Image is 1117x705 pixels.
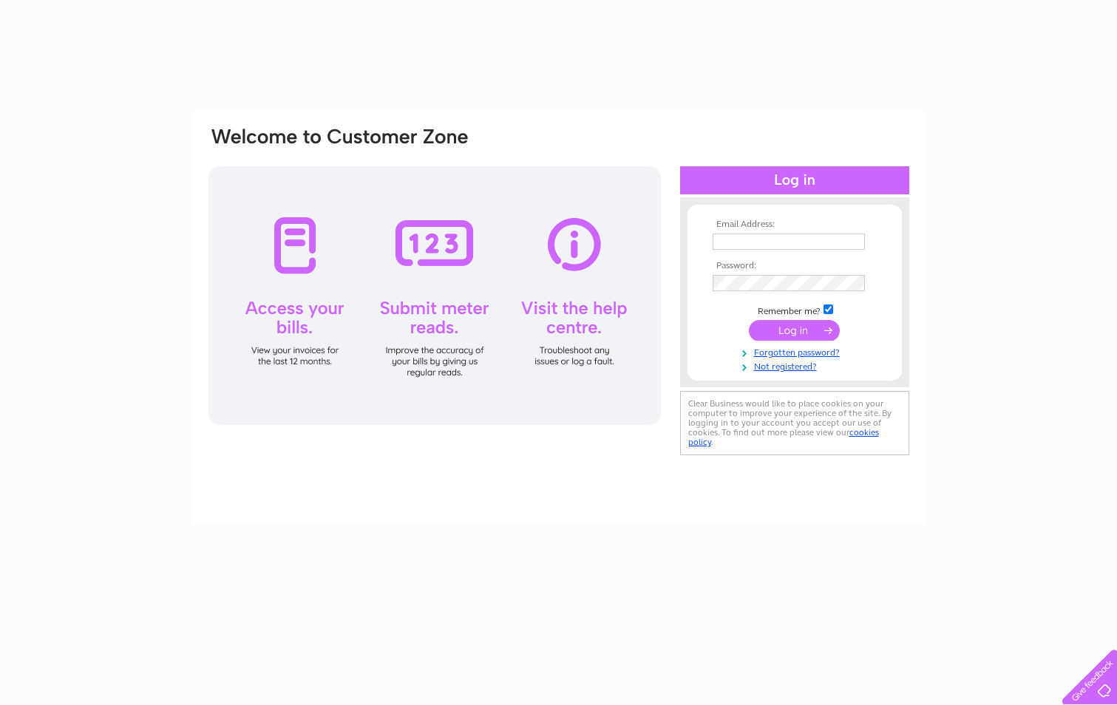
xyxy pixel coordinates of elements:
[749,320,840,341] input: Submit
[709,261,880,271] th: Password:
[709,302,880,317] td: Remember me?
[713,358,880,372] a: Not registered?
[680,391,909,455] div: Clear Business would like to place cookies on your computer to improve your experience of the sit...
[713,344,880,358] a: Forgotten password?
[688,427,879,447] a: cookies policy
[709,219,880,230] th: Email Address:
